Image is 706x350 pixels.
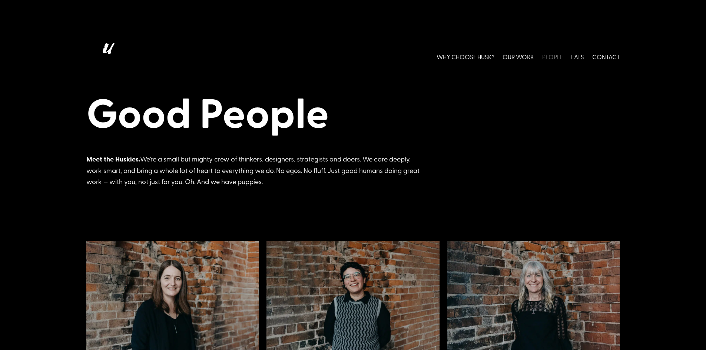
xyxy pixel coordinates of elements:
a: EATS [571,40,584,73]
a: PEOPLE [542,40,563,73]
h1: Good People [86,87,620,140]
a: WHY CHOOSE HUSK? [437,40,494,73]
a: OUR WORK [503,40,534,73]
div: We’re a small but mighty crew of thinkers, designers, strategists and doers. We care deeply, work... [86,153,420,187]
img: Husk logo [86,40,127,73]
strong: Meet the Huskies. [86,154,140,164]
a: CONTACT [592,40,620,73]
